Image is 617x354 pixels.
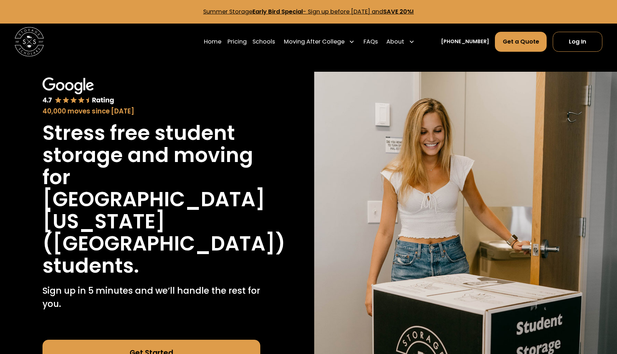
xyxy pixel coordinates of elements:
a: Get a Quote [495,32,547,51]
a: [PHONE_NUMBER] [441,38,489,46]
img: Storage Scholars main logo [15,27,44,56]
h1: [GEOGRAPHIC_DATA][US_STATE] ([GEOGRAPHIC_DATA]) [42,188,285,255]
a: Log In [553,32,602,51]
a: Summer StorageEarly Bird Special- Sign up before [DATE] andSAVE 20%! [203,7,414,16]
a: home [15,27,44,56]
div: Moving After College [284,37,345,46]
a: FAQs [363,31,378,52]
img: Google 4.7 star rating [42,77,114,105]
div: About [383,31,417,52]
h1: Stress free student storage and moving for [42,122,260,188]
a: Home [204,31,221,52]
strong: SAVE 20%! [383,7,414,16]
p: Sign up in 5 minutes and we’ll handle the rest for you. [42,284,260,311]
div: Moving After College [281,31,357,52]
div: About [386,37,404,46]
strong: Early Bird Special [252,7,303,16]
div: 40,000 moves since [DATE] [42,106,260,116]
h1: students. [42,255,139,277]
a: Schools [252,31,275,52]
a: Pricing [227,31,247,52]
